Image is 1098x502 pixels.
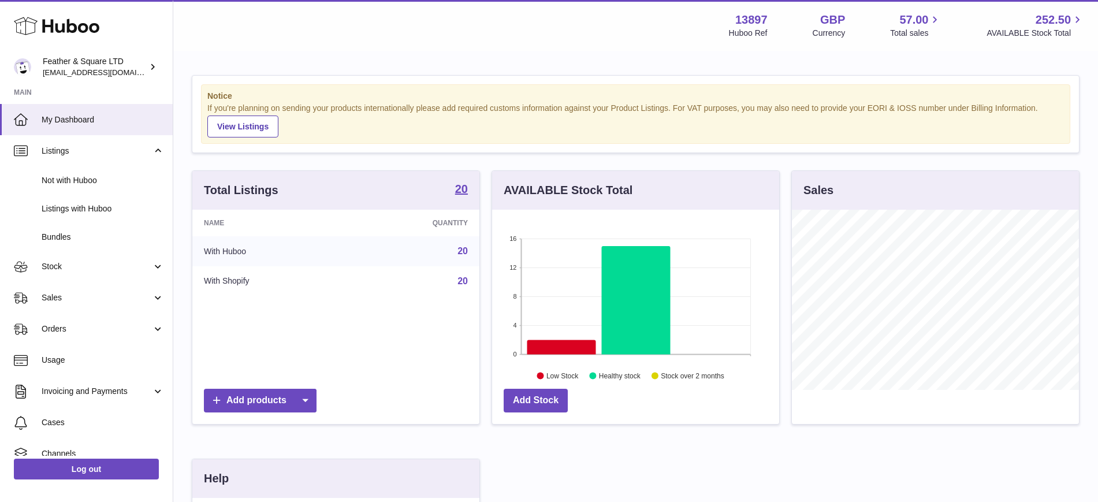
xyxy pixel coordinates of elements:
[504,389,568,412] a: Add Stock
[735,12,768,28] strong: 13897
[14,459,159,479] a: Log out
[455,183,468,195] strong: 20
[192,266,347,296] td: With Shopify
[42,203,164,214] span: Listings with Huboo
[347,210,479,236] th: Quantity
[987,12,1084,39] a: 252.50 AVAILABLE Stock Total
[803,183,833,198] h3: Sales
[14,58,31,76] img: feathernsquare@gmail.com
[192,236,347,266] td: With Huboo
[207,91,1064,102] strong: Notice
[43,68,170,77] span: [EMAIL_ADDRESS][DOMAIN_NAME]
[42,114,164,125] span: My Dashboard
[42,386,152,397] span: Invoicing and Payments
[513,322,516,329] text: 4
[890,28,941,39] span: Total sales
[42,175,164,186] span: Not with Huboo
[729,28,768,39] div: Huboo Ref
[207,103,1064,137] div: If you're planning on sending your products internationally please add required customs informati...
[1036,12,1071,28] span: 252.50
[661,371,724,380] text: Stock over 2 months
[42,261,152,272] span: Stock
[509,235,516,242] text: 16
[43,56,147,78] div: Feather & Square LTD
[899,12,928,28] span: 57.00
[204,389,317,412] a: Add products
[504,183,632,198] h3: AVAILABLE Stock Total
[509,264,516,271] text: 12
[455,183,468,197] a: 20
[207,116,278,137] a: View Listings
[42,146,152,157] span: Listings
[42,232,164,243] span: Bundles
[890,12,941,39] a: 57.00 Total sales
[457,276,468,286] a: 20
[42,323,152,334] span: Orders
[204,183,278,198] h3: Total Listings
[204,471,229,486] h3: Help
[42,448,164,459] span: Channels
[820,12,845,28] strong: GBP
[513,293,516,300] text: 8
[42,417,164,428] span: Cases
[192,210,347,236] th: Name
[42,292,152,303] span: Sales
[42,355,164,366] span: Usage
[813,28,846,39] div: Currency
[987,28,1084,39] span: AVAILABLE Stock Total
[457,246,468,256] a: 20
[599,371,641,380] text: Healthy stock
[546,371,579,380] text: Low Stock
[513,351,516,358] text: 0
